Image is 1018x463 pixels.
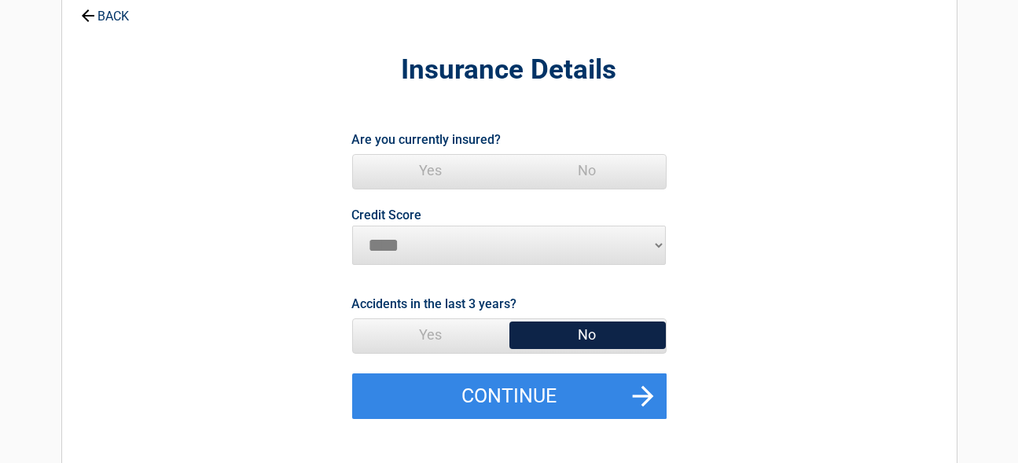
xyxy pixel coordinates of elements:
h2: Insurance Details [149,52,870,89]
span: Yes [353,155,509,186]
button: Continue [352,373,667,419]
label: Accidents in the last 3 years? [352,293,517,314]
span: No [509,319,666,351]
label: Credit Score [352,209,422,222]
label: Are you currently insured? [352,129,502,150]
span: No [509,155,666,186]
span: Yes [353,319,509,351]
